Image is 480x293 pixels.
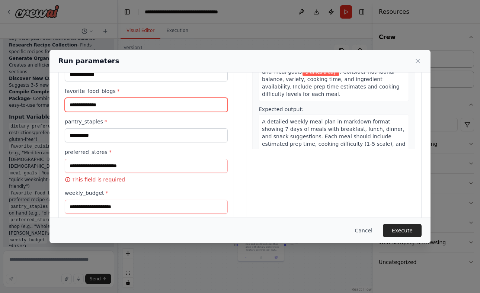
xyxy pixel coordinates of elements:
h2: Run parameters [58,56,119,66]
label: weekly_budget [65,189,228,197]
label: favorite_food_blogs [65,87,228,95]
button: Cancel [349,224,378,237]
span: . Consider nutritional balance, variety, cooking time, and ingredient availability. Include prep ... [262,69,400,97]
span: A detailed weekly meal plan in markdown format showing 7 days of meals with breakfast, lunch, din... [262,119,405,154]
button: Execute [383,224,422,237]
label: preferred_stores [65,148,228,156]
p: This field is required [65,217,228,224]
p: This field is required [65,176,228,183]
span: Expected output: [259,106,304,112]
label: pantry_staples [65,118,228,125]
span: , and meal goals [262,61,396,75]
